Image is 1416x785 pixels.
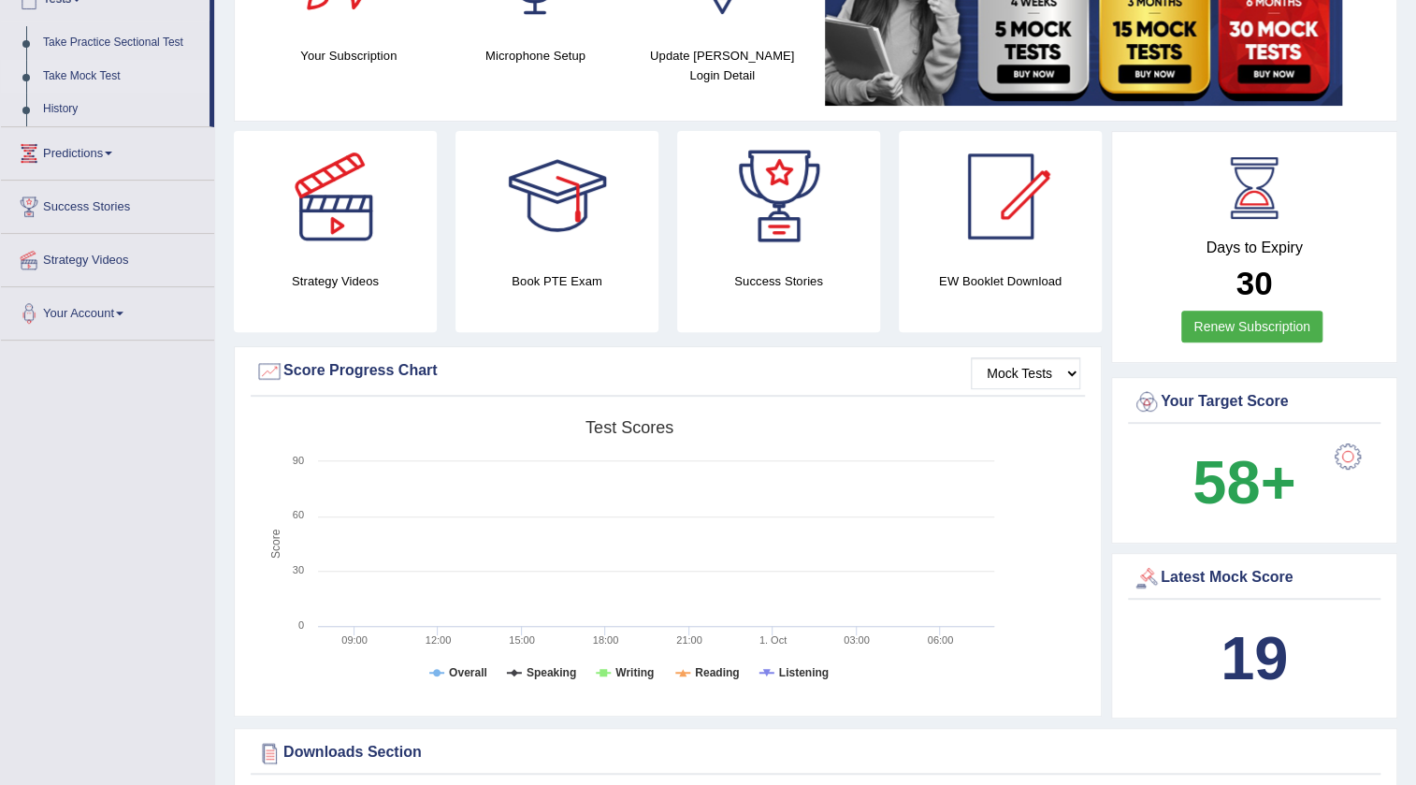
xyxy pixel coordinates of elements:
tspan: 1. Oct [759,634,787,646]
tspan: Test scores [585,418,673,437]
h4: Strategy Videos [234,271,437,291]
tspan: Listening [779,666,829,679]
tspan: Writing [615,666,654,679]
text: 0 [298,619,304,631]
text: 21:00 [676,634,702,646]
div: Your Target Score [1133,388,1376,416]
a: Take Mock Test [35,60,210,94]
b: 58+ [1192,448,1295,516]
text: 60 [293,509,304,520]
h4: Success Stories [677,271,880,291]
b: 19 [1221,624,1288,692]
h4: Microphone Setup [452,46,620,65]
tspan: Reading [695,666,739,679]
h4: Days to Expiry [1133,240,1376,256]
a: Success Stories [1,181,214,227]
tspan: Score [269,529,282,559]
a: Your Account [1,287,214,334]
a: Predictions [1,127,214,174]
text: 12:00 [426,634,452,646]
tspan: Speaking [527,666,576,679]
h4: Your Subscription [265,46,433,65]
text: 18:00 [593,634,619,646]
text: 03:00 [844,634,870,646]
text: 15:00 [509,634,535,646]
div: Latest Mock Score [1133,564,1376,592]
h4: Book PTE Exam [455,271,658,291]
text: 90 [293,455,304,466]
div: Score Progress Chart [255,357,1080,385]
a: Strategy Videos [1,234,214,281]
text: 06:00 [928,634,954,646]
h4: EW Booklet Download [899,271,1102,291]
a: Renew Subscription [1181,311,1322,342]
a: Take Practice Sectional Test [35,26,210,60]
text: 30 [293,564,304,575]
div: Downloads Section [255,739,1376,767]
b: 30 [1236,265,1273,301]
tspan: Overall [449,666,487,679]
a: History [35,93,210,126]
text: 09:00 [341,634,368,646]
h4: Update [PERSON_NAME] Login Detail [638,46,806,85]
